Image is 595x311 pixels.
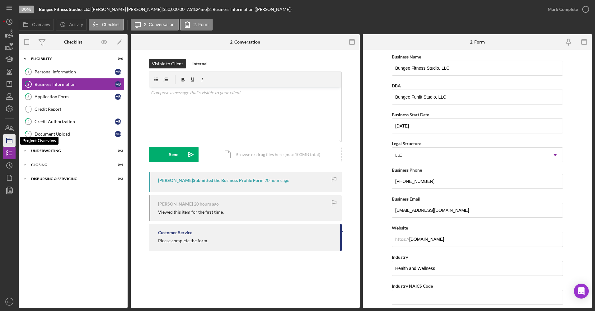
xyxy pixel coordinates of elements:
[115,118,121,125] div: M B
[392,112,429,117] label: Business Start Date
[35,94,115,99] div: Application Form
[230,39,260,44] div: 2. Conversation
[196,7,207,12] div: 24 mo
[392,167,422,173] label: Business Phone
[144,22,175,27] label: 2. Conversation
[35,119,115,124] div: Credit Authorization
[149,147,199,162] button: Send
[31,57,107,61] div: Eligibility
[194,22,208,27] label: 2. Form
[31,149,107,153] div: Underwriting
[22,128,124,140] a: 5Document UploadMB
[158,210,224,215] div: Viewed this item for the first time.
[265,178,289,183] time: 2025-08-18 22:22
[22,66,124,78] a: 1Personal InformationMB
[152,59,183,68] div: Visible to Client
[112,57,123,61] div: 0 / 6
[392,225,408,230] label: Website
[31,177,107,181] div: Disbursing & Servicing
[395,237,409,242] div: https://
[22,115,124,128] a: 4Credit AuthorizationMB
[115,131,121,137] div: M B
[189,59,211,68] button: Internal
[19,19,54,30] button: Overview
[89,19,124,30] button: Checklist
[22,103,124,115] a: Credit Report
[27,70,29,74] tspan: 1
[395,153,402,158] div: LLC
[56,19,87,30] button: Activity
[112,149,123,153] div: 0 / 3
[115,69,121,75] div: M B
[35,132,115,137] div: Document Upload
[22,78,124,91] a: 2Business InformationMB
[574,284,589,299] div: Open Intercom Messenger
[115,81,121,87] div: M B
[19,6,34,13] div: Done
[186,7,196,12] div: 7.5 %
[192,59,208,68] div: Internal
[115,94,121,100] div: M B
[35,107,124,112] div: Credit Report
[112,177,123,181] div: 0 / 3
[163,7,186,12] div: $50,000.00
[392,196,420,202] label: Business Email
[39,7,90,12] b: Bungee Fitness Studio, LLC
[169,147,179,162] div: Send
[35,69,115,74] div: Personal Information
[207,7,292,12] div: | 2. Business Information ([PERSON_NAME])
[7,300,11,304] text: CS
[22,91,124,103] a: 3Application FormMB
[541,3,592,16] button: Mark Complete
[158,178,264,183] div: [PERSON_NAME] Submitted the Business Profile Form
[64,39,82,44] div: Checklist
[548,3,578,16] div: Mark Complete
[158,230,192,235] div: Customer Service
[32,22,50,27] label: Overview
[194,202,219,207] time: 2025-08-18 22:16
[3,295,16,308] button: CS
[470,39,485,44] div: 2. Form
[27,82,29,86] tspan: 2
[392,254,408,260] label: Industry
[91,7,163,12] div: [PERSON_NAME] [PERSON_NAME] |
[392,283,433,289] label: Industry NAICS Code
[102,22,120,27] label: Checklist
[27,132,29,136] tspan: 5
[31,163,107,167] div: Closing
[27,95,29,99] tspan: 3
[131,19,179,30] button: 2. Conversation
[27,119,30,123] tspan: 4
[149,59,186,68] button: Visible to Client
[112,163,123,167] div: 0 / 4
[69,22,83,27] label: Activity
[158,202,193,207] div: [PERSON_NAME]
[39,7,91,12] div: |
[35,82,115,87] div: Business Information
[158,238,208,243] div: Please complete the form.
[392,54,421,59] label: Business Name
[392,83,401,88] label: DBA
[180,19,213,30] button: 2. Form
